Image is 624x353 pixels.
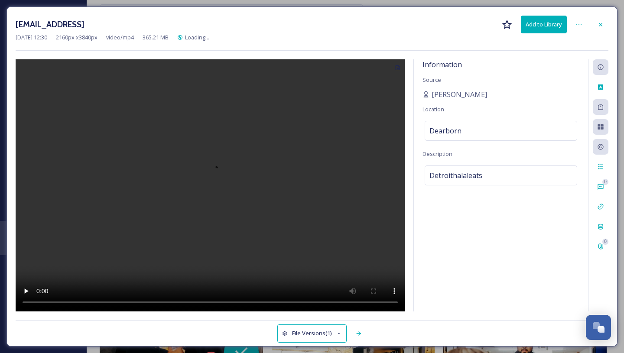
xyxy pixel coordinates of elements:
[586,315,611,340] button: Open Chat
[185,33,209,41] span: Loading...
[106,33,134,42] span: video/mp4
[422,76,441,84] span: Source
[16,18,84,31] h3: [EMAIL_ADDRESS]
[521,16,567,33] button: Add to Library
[422,150,452,158] span: Description
[422,60,462,69] span: Information
[422,105,444,113] span: Location
[432,89,487,100] span: [PERSON_NAME]
[429,126,461,136] span: Dearborn
[429,170,482,181] span: Detroithalaleats
[143,33,169,42] span: 365.21 MB
[16,33,47,42] span: [DATE] 12:30
[602,239,608,245] div: 0
[56,33,97,42] span: 2160 px x 3840 px
[277,324,347,342] button: File Versions(1)
[602,179,608,185] div: 0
